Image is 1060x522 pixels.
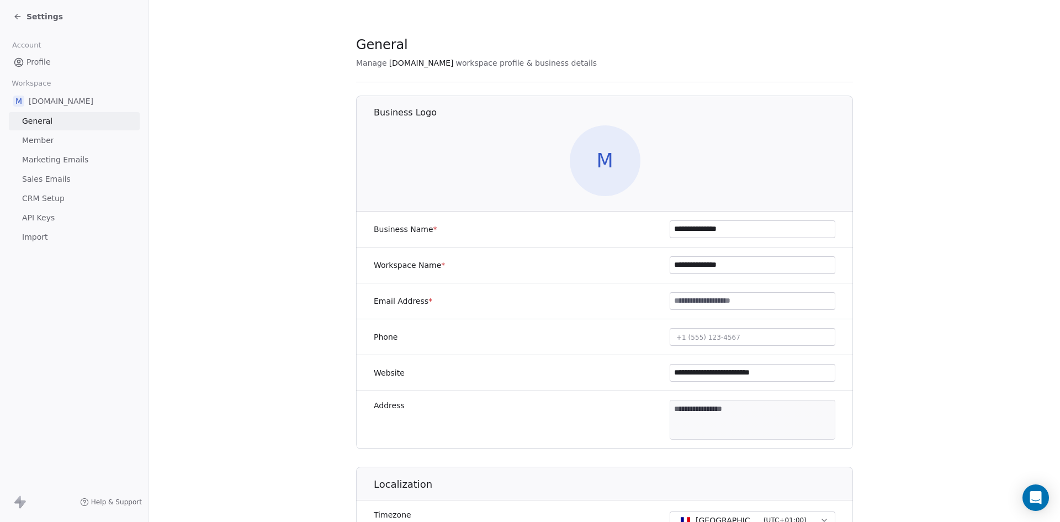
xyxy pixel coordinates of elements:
a: Sales Emails [9,170,140,188]
span: Marketing Emails [22,154,88,166]
label: Business Name [374,224,437,235]
span: Account [7,37,46,54]
span: CRM Setup [22,193,65,204]
span: Workspace [7,75,56,92]
span: Help & Support [91,498,142,507]
span: [DOMAIN_NAME] [29,96,93,107]
a: Settings [13,11,63,22]
div: Open Intercom Messenger [1022,484,1049,511]
span: General [22,115,52,127]
a: Import [9,228,140,246]
span: Manage [356,57,387,68]
span: +1 (555) 123-4567 [676,334,740,341]
label: Timezone [374,509,532,520]
h1: Business Logo [374,107,854,119]
h1: Localization [374,478,854,491]
span: workspace profile & business details [456,57,597,68]
a: API Keys [9,209,140,227]
a: General [9,112,140,130]
label: Phone [374,331,397,342]
span: General [356,36,408,53]
span: M [13,96,24,107]
span: M [570,125,640,196]
span: [DOMAIN_NAME] [389,57,454,68]
a: CRM Setup [9,189,140,208]
button: +1 (555) 123-4567 [670,328,835,346]
a: Help & Support [80,498,142,507]
label: Email Address [374,296,432,307]
span: API Keys [22,212,55,224]
span: Member [22,135,54,146]
a: Marketing Emails [9,151,140,169]
span: Settings [26,11,63,22]
label: Address [374,400,405,411]
a: Profile [9,53,140,71]
label: Workspace Name [374,260,445,271]
label: Website [374,367,405,378]
span: Import [22,231,47,243]
a: Member [9,131,140,150]
span: Profile [26,56,51,68]
span: Sales Emails [22,173,71,185]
